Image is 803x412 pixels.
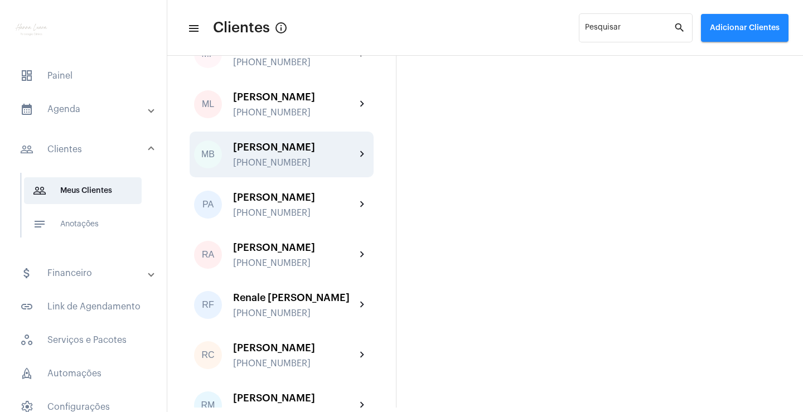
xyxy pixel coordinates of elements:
mat-expansion-panel-header: sidenav iconFinanceiro [7,260,167,287]
div: [PERSON_NAME] [233,91,356,103]
div: [PHONE_NUMBER] [233,108,356,118]
mat-icon: sidenav icon [20,103,33,116]
div: ML [194,90,222,118]
mat-expansion-panel-header: sidenav iconClientes [7,132,167,167]
input: Pesquisar [585,26,674,35]
div: Renale [PERSON_NAME] [233,292,356,303]
div: RF [194,291,222,319]
mat-panel-title: Clientes [20,143,149,156]
span: sidenav icon [20,367,33,380]
div: RC [194,341,222,369]
mat-icon: chevron_right [356,298,369,312]
div: [PERSON_NAME] [233,392,356,404]
mat-icon: sidenav icon [20,143,33,156]
div: PA [194,191,222,219]
mat-icon: sidenav icon [20,300,33,313]
div: [PHONE_NUMBER] [233,57,356,67]
div: [PERSON_NAME] [233,142,356,153]
mat-icon: chevron_right [356,399,369,412]
span: sidenav icon [20,69,33,83]
mat-icon: chevron_right [356,348,369,362]
div: [PHONE_NUMBER] [233,308,356,318]
span: Automações [11,360,156,387]
mat-icon: sidenav icon [33,217,46,231]
span: Serviços e Pacotes [11,327,156,353]
span: Meus Clientes [24,177,142,204]
div: [PERSON_NAME] [233,342,356,353]
mat-panel-title: Financeiro [20,266,149,280]
span: Anotações [24,211,142,237]
mat-icon: chevron_right [356,198,369,211]
div: [PHONE_NUMBER] [233,258,356,268]
mat-expansion-panel-header: sidenav iconAgenda [7,96,167,123]
span: Adicionar Clientes [710,24,780,32]
mat-icon: search [674,21,687,35]
div: [PHONE_NUMBER] [233,358,356,369]
mat-icon: chevron_right [356,148,369,161]
div: RA [194,241,222,269]
img: f9e0517c-2aa2-1b6c-d26d-1c000eb5ca88.png [9,6,54,50]
mat-icon: sidenav icon [33,184,46,197]
div: MB [194,140,222,168]
mat-icon: sidenav icon [20,266,33,280]
span: Link de Agendamento [11,293,156,320]
div: [PERSON_NAME] [233,242,356,253]
span: sidenav icon [20,333,33,347]
div: [PERSON_NAME] [233,192,356,203]
div: [PHONE_NUMBER] [233,208,356,218]
div: [PHONE_NUMBER] [233,158,356,168]
button: Button that displays a tooltip when focused or hovered over [270,17,292,39]
button: Adicionar Clientes [701,14,789,42]
mat-icon: chevron_right [356,248,369,261]
div: sidenav iconClientes [7,167,167,253]
mat-panel-title: Agenda [20,103,149,116]
mat-icon: sidenav icon [187,22,199,35]
span: Painel [11,62,156,89]
mat-icon: chevron_right [356,98,369,111]
span: Clientes [213,19,270,37]
mat-icon: Button that displays a tooltip when focused or hovered over [274,21,288,35]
